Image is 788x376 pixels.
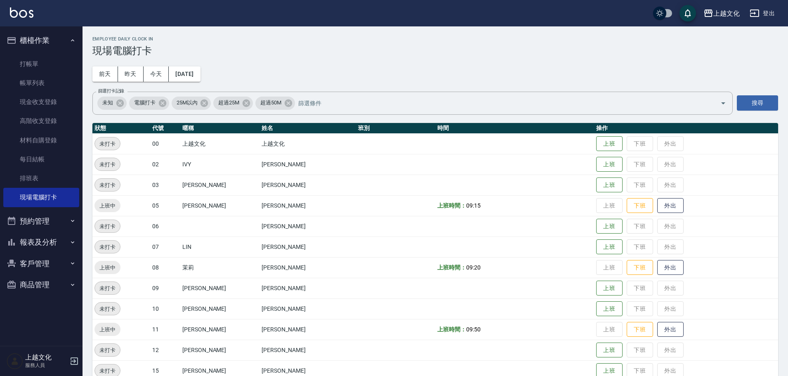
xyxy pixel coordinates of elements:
[3,92,79,111] a: 現金收支登錄
[627,322,653,337] button: 下班
[260,154,356,175] td: [PERSON_NAME]
[3,232,79,253] button: 報表及分析
[437,326,466,333] b: 上班時間：
[129,97,169,110] div: 電腦打卡
[679,5,696,21] button: save
[3,150,79,169] a: 每日結帳
[150,123,180,134] th: 代號
[95,367,120,375] span: 未打卡
[596,281,623,296] button: 上班
[213,99,244,107] span: 超過25M
[596,177,623,193] button: 上班
[94,325,120,334] span: 上班中
[594,123,778,134] th: 操作
[92,36,778,42] h2: Employee Daily Clock In
[3,73,79,92] a: 帳單列表
[180,154,260,175] td: IVY
[94,201,120,210] span: 上班中
[92,123,150,134] th: 狀態
[657,198,684,213] button: 外出
[260,216,356,236] td: [PERSON_NAME]
[596,219,623,234] button: 上班
[435,123,594,134] th: 時間
[466,326,481,333] span: 09:50
[657,322,684,337] button: 外出
[180,195,260,216] td: [PERSON_NAME]
[3,111,79,130] a: 高階收支登錄
[260,298,356,319] td: [PERSON_NAME]
[255,97,295,110] div: 超過50M
[150,298,180,319] td: 10
[92,66,118,82] button: 前天
[260,133,356,154] td: 上越文化
[466,264,481,271] span: 09:20
[180,278,260,298] td: [PERSON_NAME]
[25,362,67,369] p: 服務人員
[596,301,623,317] button: 上班
[437,264,466,271] b: 上班時間：
[150,154,180,175] td: 02
[717,97,730,110] button: Open
[3,131,79,150] a: 材料自購登錄
[180,298,260,319] td: [PERSON_NAME]
[180,133,260,154] td: 上越文化
[180,257,260,278] td: 茉莉
[627,260,653,275] button: 下班
[97,99,118,107] span: 未知
[95,305,120,313] span: 未打卡
[150,216,180,236] td: 06
[180,236,260,257] td: LIN
[150,257,180,278] td: 08
[150,278,180,298] td: 09
[180,123,260,134] th: 暱稱
[118,66,144,82] button: 昨天
[437,202,466,209] b: 上班時間：
[260,195,356,216] td: [PERSON_NAME]
[150,319,180,340] td: 11
[255,99,286,107] span: 超過50M
[596,157,623,172] button: 上班
[25,353,67,362] h5: 上越文化
[172,99,203,107] span: 25M以內
[150,195,180,216] td: 05
[150,340,180,360] td: 12
[172,97,211,110] div: 25M以內
[95,181,120,189] span: 未打卡
[7,353,23,369] img: Person
[3,54,79,73] a: 打帳單
[3,253,79,274] button: 客戶管理
[596,343,623,358] button: 上班
[296,96,706,110] input: 篩選條件
[10,7,33,18] img: Logo
[180,175,260,195] td: [PERSON_NAME]
[95,140,120,148] span: 未打卡
[596,239,623,255] button: 上班
[94,263,120,272] span: 上班中
[466,202,481,209] span: 09:15
[260,319,356,340] td: [PERSON_NAME]
[737,95,778,111] button: 搜尋
[95,160,120,169] span: 未打卡
[260,123,356,134] th: 姓名
[97,97,127,110] div: 未知
[260,236,356,257] td: [PERSON_NAME]
[746,6,778,21] button: 登出
[150,236,180,257] td: 07
[3,30,79,51] button: 櫃檯作業
[3,169,79,188] a: 排班表
[95,222,120,231] span: 未打卡
[95,243,120,251] span: 未打卡
[627,198,653,213] button: 下班
[260,175,356,195] td: [PERSON_NAME]
[169,66,200,82] button: [DATE]
[3,188,79,207] a: 現場電腦打卡
[700,5,743,22] button: 上越文化
[150,175,180,195] td: 03
[260,257,356,278] td: [PERSON_NAME]
[150,133,180,154] td: 00
[356,123,435,134] th: 班別
[180,340,260,360] td: [PERSON_NAME]
[95,346,120,355] span: 未打卡
[180,319,260,340] td: [PERSON_NAME]
[3,274,79,296] button: 商品管理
